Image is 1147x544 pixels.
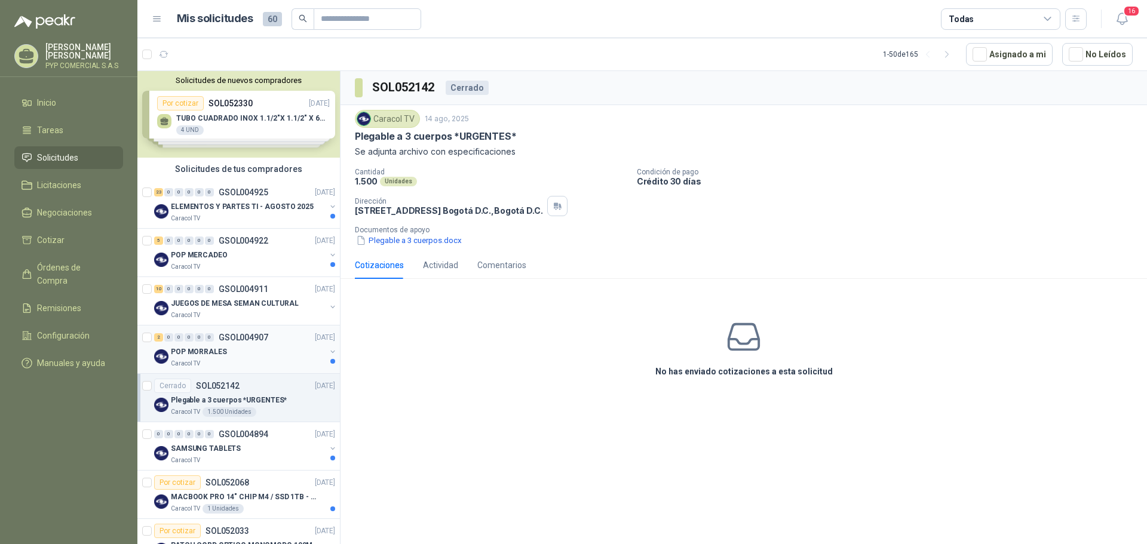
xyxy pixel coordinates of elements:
div: 1 Unidades [203,504,244,514]
p: Plegable a 3 cuerpos *URGENTES* [355,130,516,143]
div: 0 [195,285,204,293]
a: Manuales y ayuda [14,352,123,374]
p: Documentos de apoyo [355,226,1142,234]
img: Company Logo [154,204,168,219]
div: Actividad [423,259,458,272]
div: 0 [185,285,194,293]
a: Solicitudes [14,146,123,169]
div: 0 [174,333,183,342]
p: SOL052033 [206,527,249,535]
span: Remisiones [37,302,81,315]
img: Company Logo [154,301,168,315]
a: Cotizar [14,229,123,251]
p: Dirección [355,197,542,205]
p: [PERSON_NAME] [PERSON_NAME] [45,43,123,60]
img: Company Logo [154,494,168,509]
a: Configuración [14,324,123,347]
p: Caracol TV [171,262,200,272]
a: 10 0 0 0 0 0 GSOL004911[DATE] Company LogoJUEGOS DE MESA SEMAN CULTURALCaracol TV [154,282,338,320]
p: [DATE] [315,235,335,247]
span: Solicitudes [37,151,78,164]
p: GSOL004907 [219,333,268,342]
div: Cotizaciones [355,259,404,272]
div: 0 [195,430,204,438]
div: 2 [154,333,163,342]
div: 0 [164,188,173,196]
p: Caracol TV [171,359,200,368]
span: Negociaciones [37,206,92,219]
a: 5 0 0 0 0 0 GSOL004922[DATE] Company LogoPOP MERCADEOCaracol TV [154,233,338,272]
div: Todas [949,13,974,26]
span: Órdenes de Compra [37,261,112,287]
a: Por cotizarSOL052068[DATE] Company LogoMACBOOK PRO 14" CHIP M4 / SSD 1TB - 24 GB RAMCaracol TV1 U... [137,471,340,519]
p: [DATE] [315,380,335,392]
p: [STREET_ADDRESS] Bogotá D.C. , Bogotá D.C. [355,205,542,216]
div: 0 [195,236,204,245]
a: Inicio [14,91,123,114]
p: 1.500 [355,176,378,186]
p: [DATE] [315,187,335,198]
p: GSOL004911 [219,285,268,293]
div: Por cotizar [154,475,201,490]
a: 2 0 0 0 0 0 GSOL004907[DATE] Company LogoPOP MORRALESCaracol TV [154,330,338,368]
p: Caracol TV [171,214,200,223]
div: 0 [164,430,173,438]
p: [DATE] [315,284,335,295]
div: 0 [164,285,173,293]
a: 0 0 0 0 0 0 GSOL004894[DATE] Company LogoSAMSUNG TABLETSCaracol TV [154,427,338,465]
p: 14 ago, 2025 [425,113,469,125]
p: MACBOOK PRO 14" CHIP M4 / SSD 1TB - 24 GB RAM [171,491,320,503]
p: GSOL004922 [219,236,268,245]
div: 0 [205,285,214,293]
div: 0 [185,188,194,196]
img: Company Logo [154,398,168,412]
a: Licitaciones [14,174,123,196]
span: Inicio [37,96,56,109]
button: No Leídos [1062,43,1133,66]
a: Tareas [14,119,123,142]
div: 0 [185,236,194,245]
p: SAMSUNG TABLETS [171,443,241,454]
p: [DATE] [315,429,335,440]
div: 0 [205,188,214,196]
h1: Mis solicitudes [177,10,253,27]
button: Asignado a mi [966,43,1053,66]
div: 0 [174,430,183,438]
img: Company Logo [357,112,370,125]
p: GSOL004894 [219,430,268,438]
div: Por cotizar [154,524,201,538]
div: 0 [174,188,183,196]
div: Cerrado [154,379,191,393]
div: 0 [205,333,214,342]
p: SOL052068 [206,478,249,487]
span: Licitaciones [37,179,81,192]
div: 0 [185,430,194,438]
div: 0 [205,236,214,245]
p: POP MORRALES [171,346,227,358]
div: Solicitudes de tus compradores [137,158,340,180]
p: Cantidad [355,168,627,176]
div: 1.500 Unidades [203,407,256,417]
span: search [299,14,307,23]
p: POP MERCADEO [171,250,228,261]
p: Caracol TV [171,504,200,514]
div: 0 [154,430,163,438]
span: Configuración [37,329,90,342]
div: 0 [174,285,183,293]
p: [DATE] [315,477,335,488]
p: SOL052142 [196,382,240,390]
div: 10 [154,285,163,293]
a: Remisiones [14,297,123,319]
p: ELEMENTOS Y PARTES TI - AGOSTO 2025 [171,201,314,213]
img: Logo peakr [14,14,75,29]
div: 23 [154,188,163,196]
p: Plegable a 3 cuerpos *URGENTES* [171,395,287,406]
div: Comentarios [477,259,526,272]
span: 16 [1123,5,1140,17]
div: 0 [164,236,173,245]
div: 0 [185,333,194,342]
div: 0 [205,430,214,438]
button: Solicitudes de nuevos compradores [142,76,335,85]
p: Crédito 30 días [637,176,1142,186]
span: Cotizar [37,233,65,247]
